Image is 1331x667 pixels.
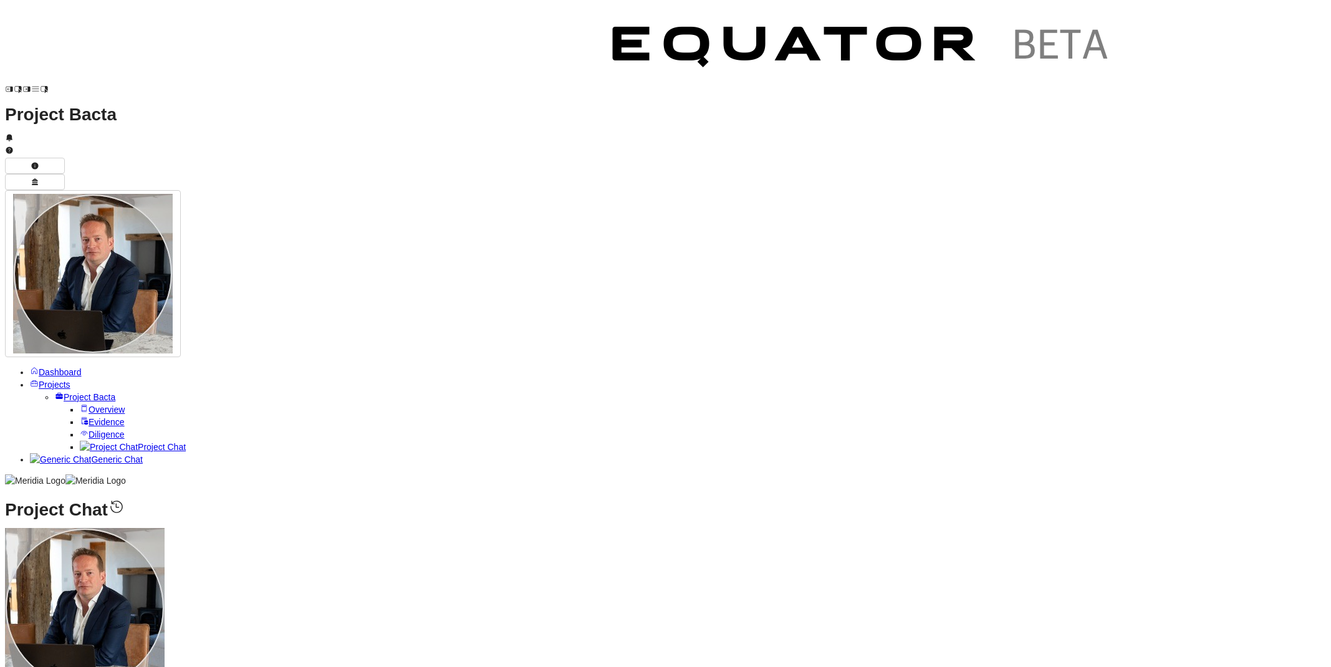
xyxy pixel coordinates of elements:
img: Project Chat [80,441,138,453]
a: Project Bacta [55,392,115,402]
span: Dashboard [39,367,82,377]
span: Overview [89,405,125,415]
span: Projects [39,380,70,390]
img: Profile Icon [13,194,173,353]
span: Evidence [89,417,125,427]
a: Diligence [80,429,125,439]
a: Overview [80,405,125,415]
img: Customer Logo [49,5,591,94]
a: Projects [30,380,70,390]
img: Customer Logo [591,5,1133,94]
span: Project Chat [138,442,186,452]
a: Evidence [80,417,125,427]
a: Project ChatProject Chat [80,442,186,452]
h1: Project Chat [5,498,1326,516]
img: Meridia Logo [5,474,65,487]
a: Generic ChatGeneric Chat [30,454,143,464]
img: Generic Chat [30,453,91,466]
h1: Project Bacta [5,108,1326,121]
span: Project Bacta [64,392,115,402]
a: Dashboard [30,367,82,377]
span: Generic Chat [91,454,142,464]
span: Diligence [89,429,125,439]
img: Meridia Logo [65,474,126,487]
